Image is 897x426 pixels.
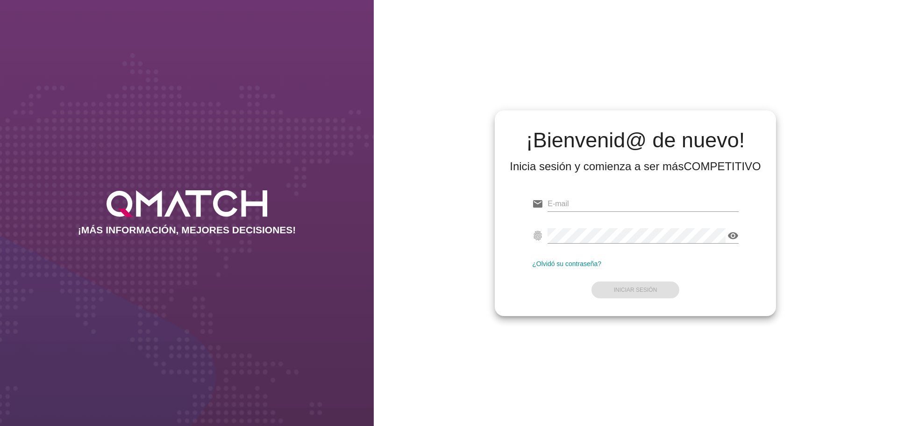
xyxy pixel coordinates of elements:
[510,159,761,174] div: Inicia sesión y comienza a ser más
[727,230,739,241] i: visibility
[683,160,761,173] strong: COMPETITIVO
[532,198,543,209] i: email
[510,129,761,152] h2: ¡Bienvenid@ de nuevo!
[548,196,739,211] input: E-mail
[78,224,296,236] h2: ¡MÁS INFORMACIÓN, MEJORES DECISIONES!
[532,260,601,267] a: ¿Olvidó su contraseña?
[532,230,543,241] i: fingerprint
